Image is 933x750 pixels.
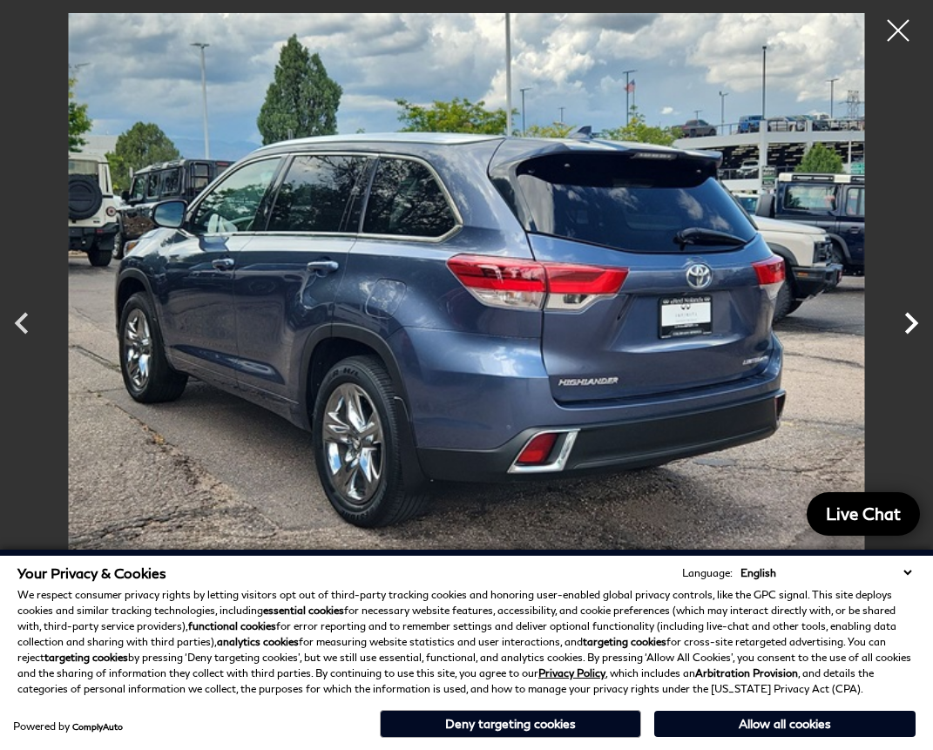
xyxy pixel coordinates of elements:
[44,13,889,611] img: Used 2019 Shoreline Blue Pearl Toyota Limited Platinum image 11
[889,293,933,354] div: Next
[17,587,916,697] p: We respect consumer privacy rights by letting visitors opt out of third-party tracking cookies an...
[72,721,123,732] a: ComplyAuto
[263,604,344,617] strong: essential cookies
[538,666,605,679] a: Privacy Policy
[807,492,920,536] a: Live Chat
[44,651,128,664] strong: targeting cookies
[583,635,666,648] strong: targeting cookies
[682,568,733,578] div: Language:
[13,721,123,732] div: Powered by
[217,635,299,648] strong: analytics cookies
[817,503,909,524] span: Live Chat
[380,710,641,738] button: Deny targeting cookies
[17,564,166,581] span: Your Privacy & Cookies
[654,711,916,737] button: Allow all cookies
[695,666,798,679] strong: Arbitration Provision
[736,564,916,581] select: Language Select
[188,619,276,632] strong: functional cookies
